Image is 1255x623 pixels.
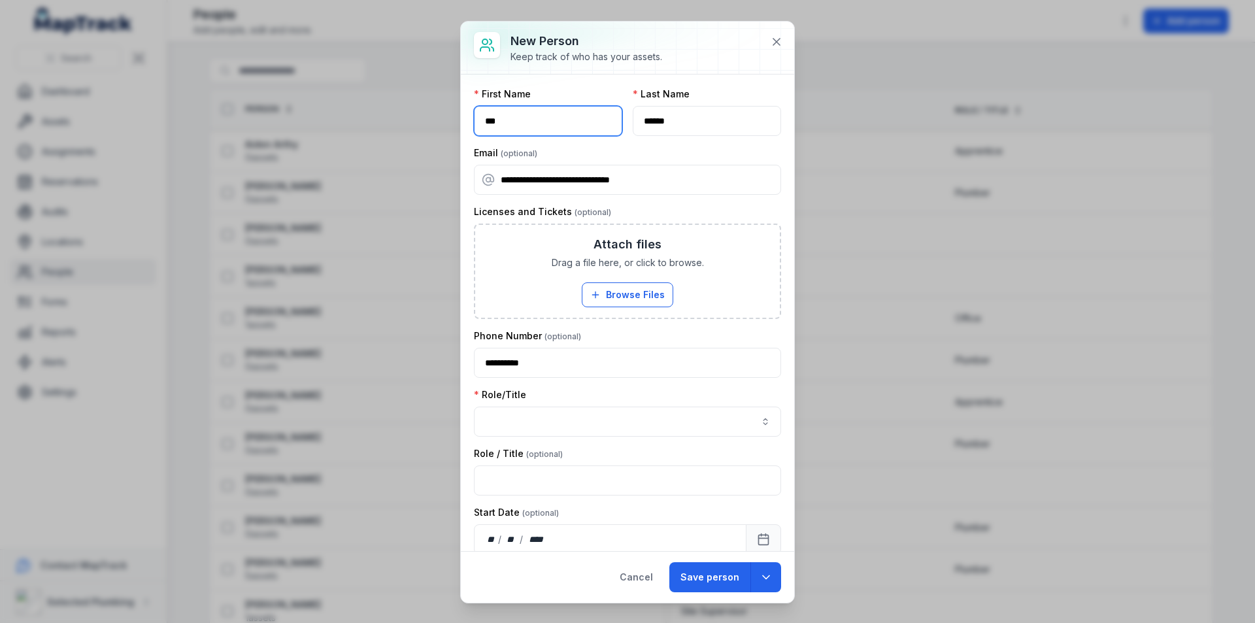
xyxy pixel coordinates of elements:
div: day, [485,533,498,546]
button: Calendar [746,524,781,554]
label: Role/Title [474,388,526,401]
h3: New person [510,32,662,50]
button: Cancel [609,562,664,592]
label: Start Date [474,506,559,519]
button: Save person [669,562,750,592]
div: / [498,533,503,546]
button: Browse Files [582,282,673,307]
label: Last Name [633,88,690,101]
label: Role / Title [474,447,563,460]
h3: Attach files [594,235,661,254]
label: Licenses and Tickets [474,205,611,218]
label: Email [474,146,537,160]
label: First Name [474,88,531,101]
span: Drag a file here, or click to browse. [552,256,704,269]
div: Keep track of who has your assets. [510,50,662,63]
div: / [520,533,524,546]
div: month, [503,533,520,546]
label: Phone Number [474,329,581,343]
div: year, [524,533,548,546]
